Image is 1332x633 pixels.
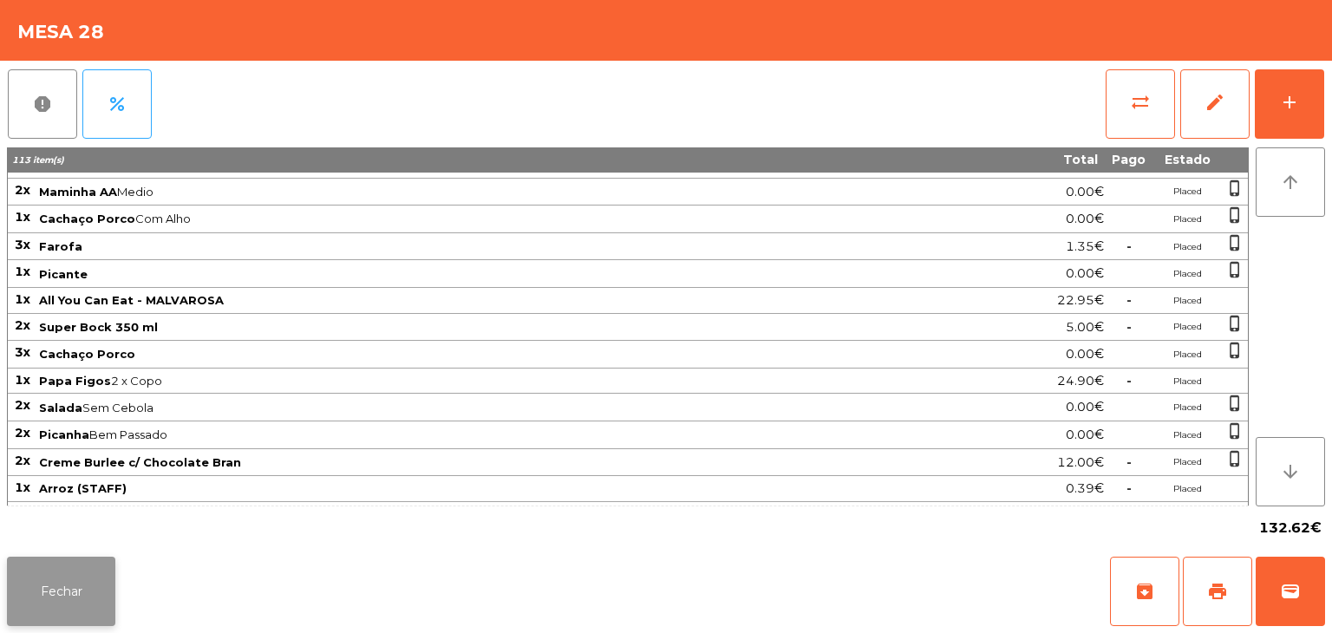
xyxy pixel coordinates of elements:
[1066,395,1104,419] span: 0.00€
[39,401,82,414] span: Salada
[1126,454,1132,470] span: -
[1066,423,1104,447] span: 0.00€
[1066,262,1104,285] span: 0.00€
[1066,180,1104,204] span: 0.00€
[1280,461,1301,482] i: arrow_downward
[15,264,30,279] span: 1x
[32,94,53,114] span: report
[15,506,30,521] span: 2x
[1106,69,1175,139] button: sync_alt
[82,69,152,139] button: percent
[1207,581,1228,602] span: print
[1066,207,1104,231] span: 0.00€
[1066,235,1104,258] span: 1.35€
[1066,343,1104,366] span: 0.00€
[39,455,241,469] span: Creme Burlee c/ Chocolate Bran
[1280,172,1301,193] i: arrow_upward
[39,427,966,441] span: Bem Passado
[1057,503,1104,526] span: 10.00€
[1126,292,1132,308] span: -
[39,293,224,307] span: All You Can Eat - MALVAROSA
[15,425,30,440] span: 2x
[39,212,135,225] span: Cachaço Porco
[1152,288,1222,314] td: Placed
[1152,233,1222,261] td: Placed
[1152,369,1222,395] td: Placed
[1134,581,1155,602] span: archive
[1152,502,1222,528] td: Placed
[15,291,30,307] span: 1x
[1256,147,1325,217] button: arrow_upward
[1105,147,1152,173] th: Pago
[1057,289,1104,312] span: 22.95€
[1152,449,1222,477] td: Placed
[1205,92,1225,113] span: edit
[12,154,64,166] span: 113 item(s)
[1255,69,1324,139] button: add
[1256,437,1325,506] button: arrow_downward
[1152,179,1222,206] td: Placed
[968,147,1105,173] th: Total
[1126,373,1132,388] span: -
[1152,206,1222,233] td: Placed
[1066,316,1104,339] span: 5.00€
[17,19,104,45] h4: Mesa 28
[39,374,966,388] span: 2 x Copo
[1226,179,1244,197] span: phone_iphone
[1152,341,1222,369] td: Placed
[1256,557,1325,626] button: wallet
[1226,234,1244,251] span: phone_iphone
[1152,147,1222,173] th: Estado
[1226,315,1244,332] span: phone_iphone
[1152,421,1222,449] td: Placed
[39,427,89,441] span: Picanha
[1226,342,1244,359] span: phone_iphone
[15,397,30,413] span: 2x
[39,267,88,281] span: Picante
[39,239,82,253] span: Farofa
[15,209,30,225] span: 1x
[1126,238,1132,254] span: -
[1152,260,1222,288] td: Placed
[15,237,30,252] span: 3x
[1183,557,1252,626] button: print
[39,481,127,495] span: Arroz (STAFF)
[107,94,127,114] span: percent
[15,317,30,333] span: 2x
[1152,476,1222,502] td: Placed
[1066,477,1104,500] span: 0.39€
[1152,394,1222,421] td: Placed
[15,344,30,360] span: 3x
[15,372,30,388] span: 1x
[39,212,966,225] span: Com Alho
[1057,451,1104,474] span: 12.00€
[1226,395,1244,412] span: phone_iphone
[1057,369,1104,393] span: 24.90€
[1180,69,1250,139] button: edit
[1110,557,1179,626] button: archive
[1226,422,1244,440] span: phone_iphone
[1126,319,1132,335] span: -
[15,480,30,495] span: 1x
[39,185,966,199] span: Medio
[1226,206,1244,224] span: phone_iphone
[39,347,135,361] span: Cachaço Porco
[1152,314,1222,342] td: Placed
[1259,515,1322,541] span: 132.62€
[1280,581,1301,602] span: wallet
[8,69,77,139] button: report
[1279,92,1300,113] div: add
[1226,261,1244,278] span: phone_iphone
[39,320,158,334] span: Super Bock 350 ml
[1126,480,1132,496] span: -
[1130,92,1151,113] span: sync_alt
[1226,450,1244,467] span: phone_iphone
[39,185,117,199] span: Maminha AA
[39,401,966,414] span: Sem Cebola
[39,374,111,388] span: Papa Figos
[7,557,115,626] button: Fechar
[15,453,30,468] span: 2x
[15,182,30,198] span: 2x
